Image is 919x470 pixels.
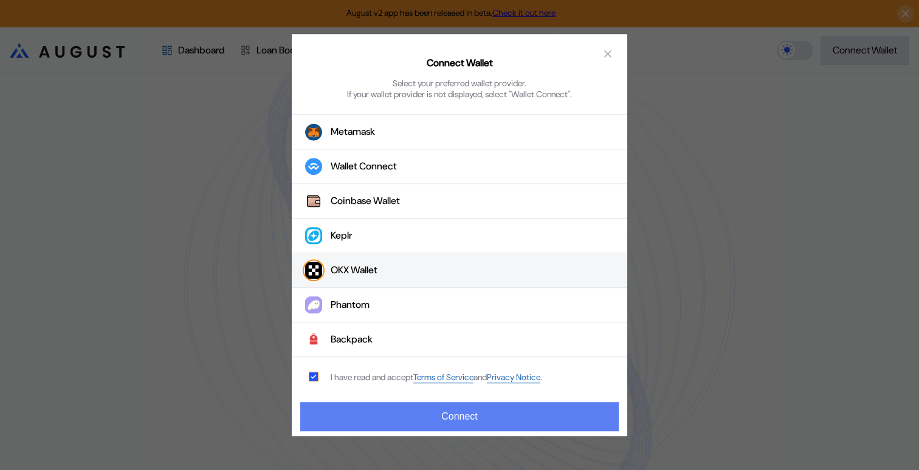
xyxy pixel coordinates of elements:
div: Backpack [331,333,373,346]
button: OKX WalletOKX Wallet [292,253,627,288]
img: OKX Wallet [305,262,322,279]
button: BackpackBackpack [292,322,627,357]
span: and [473,372,487,383]
a: Terms of Service [413,372,473,383]
button: KeplrKeplr [292,219,627,253]
button: close modal [598,44,618,63]
div: I have read and accept . [331,372,542,383]
div: Phantom [331,299,370,312]
a: Privacy Notice [487,372,540,383]
div: Select your preferred wallet provider. [393,78,526,89]
img: Phantom [305,296,322,313]
button: Connect [300,402,619,431]
img: Keplr [305,227,322,244]
button: Coinbase WalletCoinbase Wallet [292,184,627,219]
button: PhantomPhantom [292,288,627,322]
div: OKX Wallet [331,264,377,277]
div: Coinbase Wallet [331,195,400,208]
button: Metamask [292,114,627,149]
div: If your wallet provider is not displayed, select "Wallet Connect". [347,89,572,100]
img: Backpack [305,331,322,348]
h2: Connect Wallet [427,57,493,70]
div: Keplr [331,230,352,242]
button: Wallet Connect [292,149,627,184]
div: Metamask [331,126,375,138]
div: Wallet Connect [331,160,397,173]
img: Coinbase Wallet [305,192,322,209]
